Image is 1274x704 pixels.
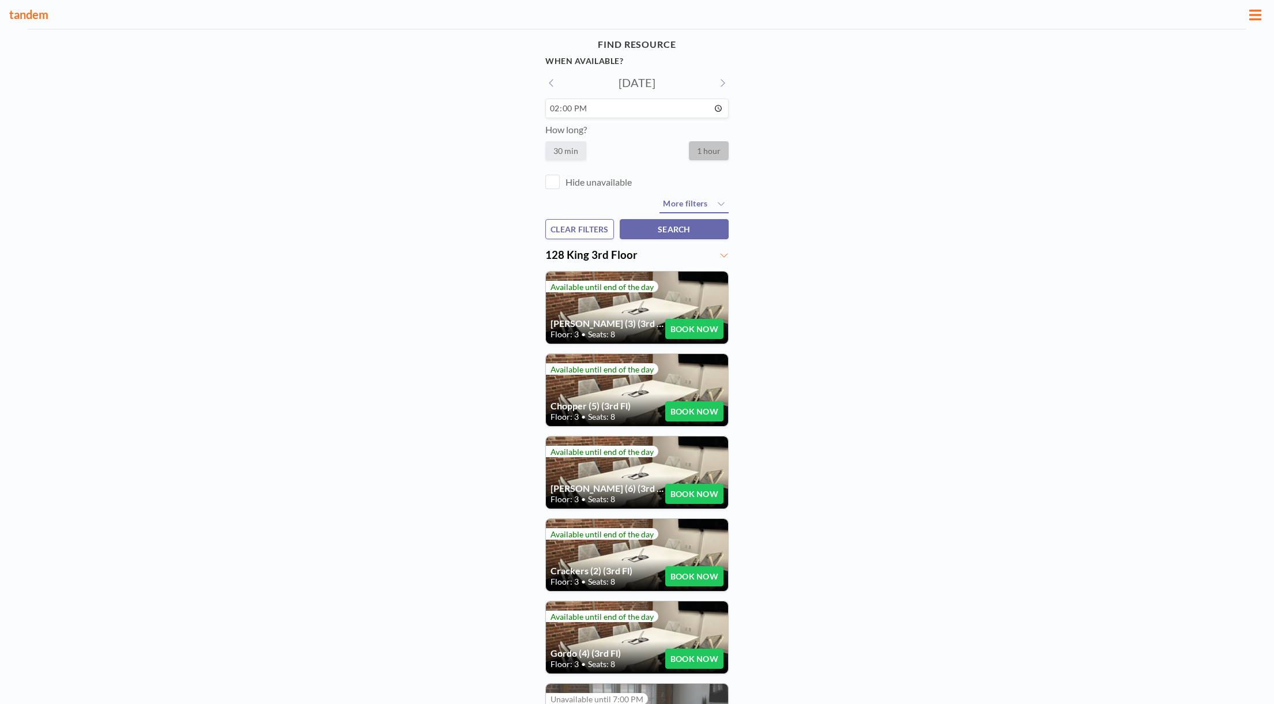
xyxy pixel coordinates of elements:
span: Seats: 8 [588,659,615,669]
label: 30 min [545,141,586,160]
h4: Gordo (4) (3rd Fl) [551,647,665,659]
span: Seats: 8 [588,412,615,422]
h3: tandem [9,7,1246,22]
span: Available until end of the day [551,364,654,374]
span: Floor: 3 [551,659,579,669]
span: CLEAR FILTERS [551,224,609,234]
span: Available until end of the day [551,612,654,622]
span: Floor: 3 [551,494,579,505]
label: How long? [545,124,587,135]
span: • [581,412,586,422]
h4: [PERSON_NAME] (6) (3rd Fl) [551,483,665,494]
span: Seats: 8 [588,577,615,587]
button: CLEAR FILTERS [545,219,614,239]
button: SEARCH [620,219,729,239]
button: BOOK NOW [665,401,723,421]
span: Available until end of the day [551,282,654,292]
span: Available until end of the day [551,447,654,457]
span: • [581,577,586,587]
span: Seats: 8 [588,494,615,505]
span: 128 King 3rd Floor [545,249,638,261]
label: Hide unavailable [566,176,632,188]
span: More filters [663,198,707,208]
label: 1 hour [689,141,729,160]
span: • [581,494,586,505]
button: BOOK NOW [665,484,723,504]
button: BOOK NOW [665,649,723,669]
span: Seats: 8 [588,329,615,340]
span: Floor: 3 [551,412,579,422]
span: SEARCH [658,224,691,234]
span: • [581,659,586,669]
span: Floor: 3 [551,329,579,340]
button: More filters [659,195,729,213]
h4: Crackers (2) (3rd Fl) [551,565,665,577]
span: Unavailable until 7:00 PM [551,694,643,704]
span: Floor: 3 [551,577,579,587]
span: Available until end of the day [551,529,654,539]
button: BOOK NOW [665,319,723,339]
span: • [581,329,586,340]
h4: FIND RESOURCE [545,34,729,55]
h4: Chopper (5) (3rd Fl) [551,400,665,412]
h4: [PERSON_NAME] (3) (3rd Fl) [551,318,665,329]
button: BOOK NOW [665,566,723,586]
